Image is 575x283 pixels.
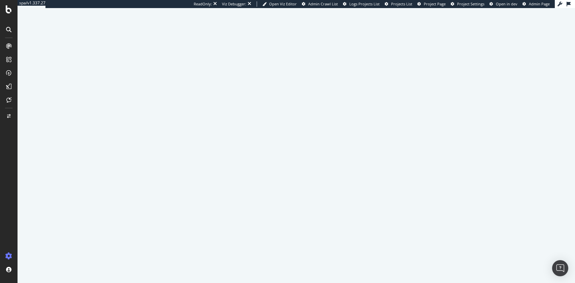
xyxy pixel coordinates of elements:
div: Open Intercom Messenger [552,260,568,276]
div: ReadOnly: [194,1,212,7]
span: Open in dev [496,1,517,6]
span: Logs Projects List [349,1,380,6]
div: Viz Debugger: [222,1,246,7]
span: Admin Crawl List [308,1,338,6]
a: Projects List [385,1,412,7]
a: Open Viz Editor [262,1,297,7]
span: Open Viz Editor [269,1,297,6]
a: Project Page [417,1,446,7]
span: Project Settings [457,1,484,6]
a: Admin Crawl List [302,1,338,7]
a: Project Settings [451,1,484,7]
a: Admin Page [522,1,550,7]
a: Open in dev [489,1,517,7]
span: Project Page [424,1,446,6]
span: Admin Page [529,1,550,6]
span: Projects List [391,1,412,6]
a: Logs Projects List [343,1,380,7]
